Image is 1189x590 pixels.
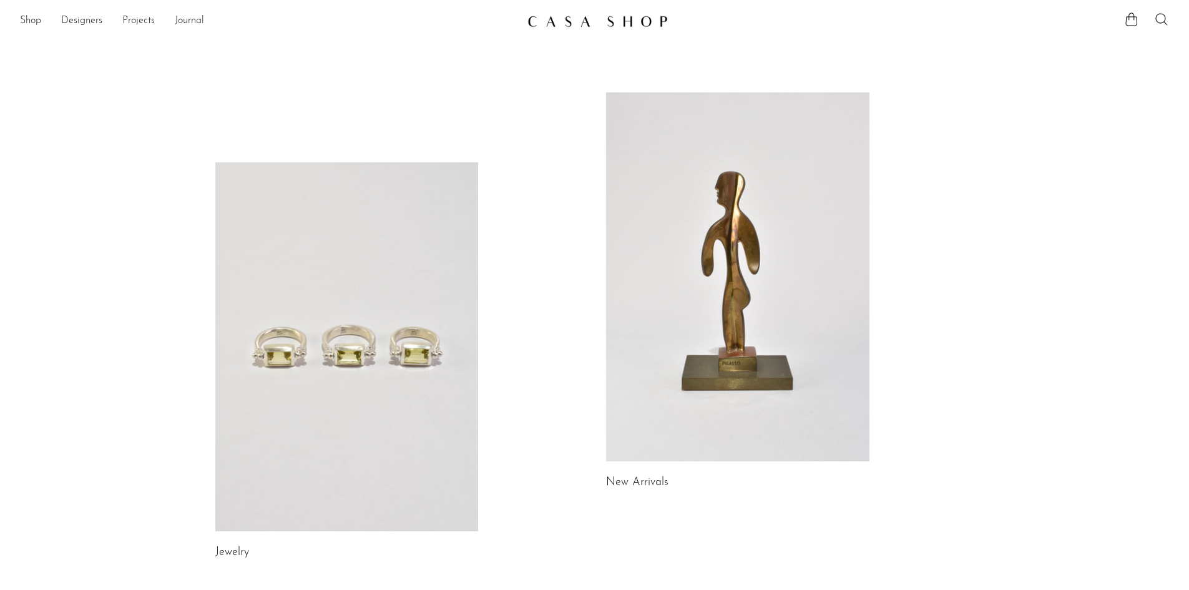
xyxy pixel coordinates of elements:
a: Shop [20,13,41,29]
a: Projects [122,13,155,29]
a: New Arrivals [606,477,668,488]
a: Jewelry [215,547,249,558]
ul: NEW HEADER MENU [20,11,517,32]
a: Designers [61,13,102,29]
a: Journal [175,13,204,29]
nav: Desktop navigation [20,11,517,32]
